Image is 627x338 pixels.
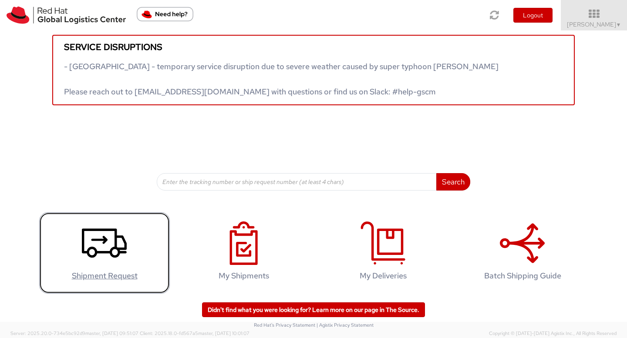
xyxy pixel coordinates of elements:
[10,330,138,336] span: Server: 2025.20.0-734e5bc92d9
[436,173,470,191] button: Search
[52,35,575,105] a: Service disruptions - [GEOGRAPHIC_DATA] - temporary service disruption due to severe weather caus...
[39,212,170,294] a: Shipment Request
[7,7,126,24] img: rh-logistics-00dfa346123c4ec078e1.svg
[85,330,138,336] span: master, [DATE] 09:51:07
[318,212,448,294] a: My Deliveries
[489,330,617,337] span: Copyright © [DATE]-[DATE] Agistix Inc., All Rights Reserved
[198,330,249,336] span: master, [DATE] 10:01:07
[157,173,437,191] input: Enter the tracking number or ship request number (at least 4 chars)
[513,8,553,23] button: Logout
[567,20,621,28] span: [PERSON_NAME]
[64,42,563,52] h5: Service disruptions
[188,271,300,280] h4: My Shipments
[137,7,193,21] button: Need help?
[327,271,439,280] h4: My Deliveries
[64,61,499,97] span: - [GEOGRAPHIC_DATA] - temporary service disruption due to severe weather caused by super typhoon ...
[616,21,621,28] span: ▼
[48,271,161,280] h4: Shipment Request
[466,271,579,280] h4: Batch Shipping Guide
[254,322,315,328] a: Red Hat's Privacy Statement
[317,322,374,328] a: | Agistix Privacy Statement
[457,212,588,294] a: Batch Shipping Guide
[179,212,309,294] a: My Shipments
[140,330,249,336] span: Client: 2025.18.0-fd567a5
[202,302,425,317] a: Didn't find what you were looking for? Learn more on our page in The Source.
